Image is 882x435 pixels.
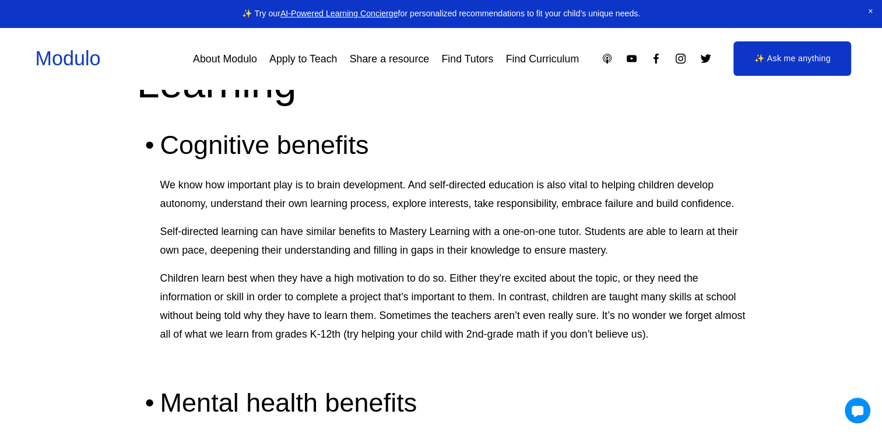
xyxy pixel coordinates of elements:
a: AI-Powered Learning Concierge [280,9,398,18]
h2: Mental health benefits [160,385,746,419]
p: Self-directed learning can have similar benefits to Mastery Learning with a one-on-one tutor. Stu... [160,222,746,259]
a: ✨ Ask me anything [733,41,851,76]
a: Share a resource [350,48,430,69]
a: Facebook [650,52,662,65]
a: Apple Podcasts [601,52,613,65]
a: Find Curriculum [506,48,579,69]
h2: Cognitive benefits [160,128,746,162]
a: YouTube [626,52,638,65]
p: We know how important play is to brain development. And self-directed education is also vital to ... [160,176,746,213]
a: Find Tutors [441,48,493,69]
a: Instagram [674,52,687,65]
a: Modulo [36,47,101,69]
p: Children learn best when they have a high motivation to do so. Either they’re excited about the t... [160,269,746,343]
a: About Modulo [193,48,257,69]
a: Twitter [700,52,712,65]
a: Apply to Teach [269,48,337,69]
